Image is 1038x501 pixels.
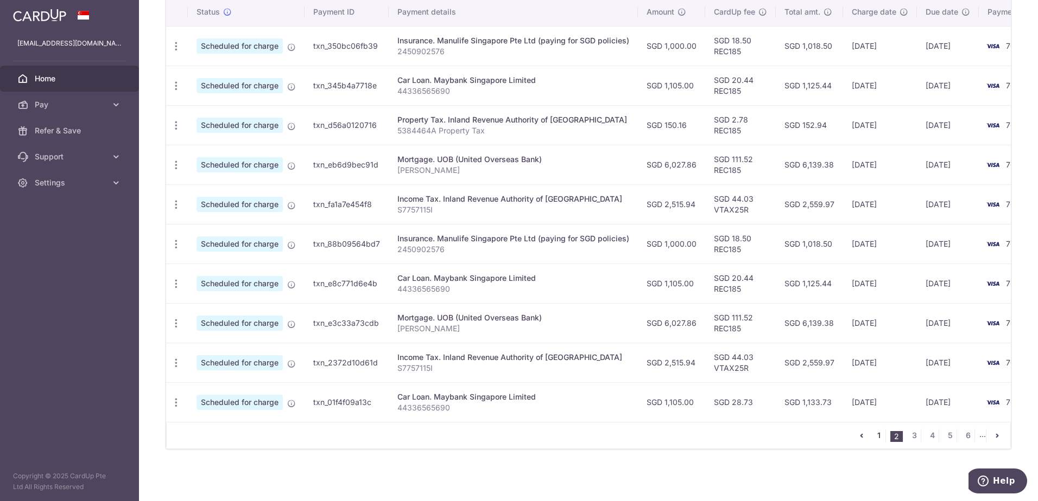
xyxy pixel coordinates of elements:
[35,177,106,188] span: Settings
[917,105,979,145] td: [DATE]
[705,105,776,145] td: SGD 2.78 REC185
[776,184,843,224] td: SGD 2,559.97
[397,363,629,374] p: S7757115I
[35,151,106,162] span: Support
[843,303,917,343] td: [DATE]
[776,303,843,343] td: SGD 6,139.38
[638,343,705,382] td: SGD 2,515.94
[917,66,979,105] td: [DATE]
[1006,81,1025,90] span: 7689
[397,86,629,97] p: 44336565690
[982,237,1004,251] img: Bank Card
[890,431,903,442] li: 2
[714,7,755,17] span: CardUp fee
[647,7,674,17] span: Amount
[397,204,629,215] p: S7757115I
[843,264,917,303] td: [DATE]
[776,105,843,145] td: SGD 152.94
[397,273,629,284] div: Car Loan. Maybank Singapore Limited
[305,66,389,105] td: txn_345b4a7718e
[908,429,921,442] a: 3
[982,356,1004,369] img: Bank Card
[982,277,1004,290] img: Bank Card
[944,429,957,442] a: 5
[784,7,820,17] span: Total amt.
[197,276,283,291] span: Scheduled for charge
[705,343,776,382] td: SGD 44.03 VTAX25R
[397,114,629,125] div: Property Tax. Inland Revenue Authority of [GEOGRAPHIC_DATA]
[843,145,917,184] td: [DATE]
[1006,200,1025,209] span: 7689
[1006,358,1025,367] span: 7689
[705,26,776,66] td: SGD 18.50 REC185
[197,118,283,133] span: Scheduled for charge
[638,105,705,145] td: SGD 150.16
[305,26,389,66] td: txn_350bc06fb39
[397,125,629,136] p: 5384464A Property Tax
[982,158,1004,171] img: Bank Card
[305,264,389,303] td: txn_e8c771d6e4b
[1006,239,1025,248] span: 7689
[397,154,629,165] div: Mortgage. UOB (United Overseas Bank)
[982,198,1004,211] img: Bank Card
[843,184,917,224] td: [DATE]
[1006,120,1025,130] span: 7689
[197,7,220,17] span: Status
[197,395,283,410] span: Scheduled for charge
[982,317,1004,330] img: Bank Card
[705,224,776,264] td: SGD 18.50 REC185
[397,75,629,86] div: Car Loan. Maybank Singapore Limited
[917,382,979,422] td: [DATE]
[397,46,629,57] p: 2450902576
[397,352,629,363] div: Income Tax. Inland Revenue Authority of [GEOGRAPHIC_DATA]
[705,382,776,422] td: SGD 28.73
[397,312,629,323] div: Mortgage. UOB (United Overseas Bank)
[1006,160,1025,169] span: 7689
[982,79,1004,92] img: Bank Card
[305,145,389,184] td: txn_eb6d9bec91d
[638,26,705,66] td: SGD 1,000.00
[1006,318,1025,327] span: 7689
[197,355,283,370] span: Scheduled for charge
[705,66,776,105] td: SGD 20.44 REC185
[397,284,629,294] p: 44336565690
[638,66,705,105] td: SGD 1,105.00
[305,303,389,343] td: txn_e3c33a73cdb
[397,165,629,176] p: [PERSON_NAME]
[397,323,629,334] p: [PERSON_NAME]
[843,382,917,422] td: [DATE]
[917,224,979,264] td: [DATE]
[705,264,776,303] td: SGD 20.44 REC185
[776,343,843,382] td: SGD 2,559.97
[397,233,629,244] div: Insurance. Manulife Singapore Pte Ltd (paying for SGD policies)
[843,105,917,145] td: [DATE]
[843,343,917,382] td: [DATE]
[917,303,979,343] td: [DATE]
[17,38,122,49] p: [EMAIL_ADDRESS][DOMAIN_NAME]
[305,343,389,382] td: txn_2372d10d61d
[872,429,885,442] a: 1
[982,119,1004,132] img: Bank Card
[397,194,629,204] div: Income Tax. Inland Revenue Authority of [GEOGRAPHIC_DATA]
[776,66,843,105] td: SGD 1,125.44
[705,184,776,224] td: SGD 44.03 VTAX25R
[197,157,283,172] span: Scheduled for charge
[305,382,389,422] td: txn_01f4f09a13c
[35,99,106,110] span: Pay
[705,145,776,184] td: SGD 111.52 REC185
[638,224,705,264] td: SGD 1,000.00
[917,145,979,184] td: [DATE]
[197,38,283,54] span: Scheduled for charge
[926,7,958,17] span: Due date
[855,422,1010,448] nav: pager
[305,105,389,145] td: txn_d56a0120716
[776,26,843,66] td: SGD 1,018.50
[35,125,106,136] span: Refer & Save
[852,7,896,17] span: Charge date
[969,468,1027,496] iframe: Opens a widget where you can find more information
[705,303,776,343] td: SGD 111.52 REC185
[35,73,106,84] span: Home
[638,145,705,184] td: SGD 6,027.86
[917,184,979,224] td: [DATE]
